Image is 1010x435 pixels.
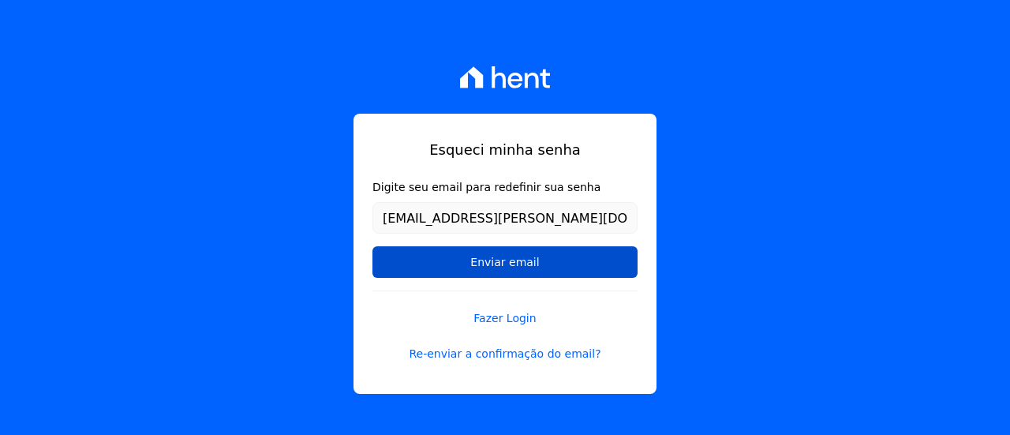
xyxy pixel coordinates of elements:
label: Digite seu email para redefinir sua senha [372,179,638,196]
input: Enviar email [372,246,638,278]
h1: Esqueci minha senha [372,139,638,160]
a: Fazer Login [372,291,638,327]
a: Re-enviar a confirmação do email? [372,346,638,362]
input: Email [372,202,638,234]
